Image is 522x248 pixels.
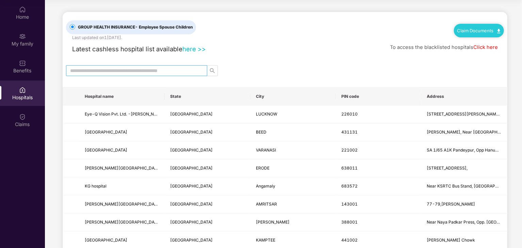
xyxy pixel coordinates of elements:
img: svg+xml;base64,PHN2ZyB3aWR0aD0iMjAiIGhlaWdodD0iMjAiIHZpZXdCb3g9IjAgMCAyMCAyMCIgZmlsbD0ibm9uZSIgeG... [19,33,26,40]
span: Near KSRTC Bus Stand, [GEOGRAPHIC_DATA] [427,183,517,189]
td: ERODE [250,159,336,177]
img: svg+xml;base64,PHN2ZyBpZD0iQmVuZWZpdHMiIHhtbG5zPSJodHRwOi8vd3d3LnczLm9yZy8yMDAwL3N2ZyIgd2lkdGg9Ij... [19,60,26,67]
td: Maharashtra [165,123,250,141]
span: 143001 [341,201,358,207]
span: Angamaly [256,183,275,189]
span: [GEOGRAPHIC_DATA] [85,237,127,243]
span: 388001 [341,219,358,225]
span: [STREET_ADDRESS], [427,165,468,171]
td: Jain Hospital [79,141,165,159]
span: LUCKNOW [256,111,277,117]
td: 77-79, Ajit Nagar [422,195,507,213]
td: VARANASI [250,141,336,159]
img: svg+xml;base64,PHN2ZyB4bWxucz0iaHR0cDovL3d3dy53My5vcmcvMjAwMC9zdmciIHdpZHRoPSIxMC40IiBoZWlnaHQ9Ij... [497,29,501,33]
span: 638011 [341,165,358,171]
span: KAMPTEE [256,237,275,243]
td: MAARUTHI MEDICAL CENTRE [79,159,165,177]
span: [PERSON_NAME] [256,219,290,225]
span: 683572 [341,183,358,189]
td: Uttar Pradesh [165,141,250,159]
span: [GEOGRAPHIC_DATA] [170,111,213,117]
span: To access the blacklisted hospitals [390,44,473,50]
span: [PERSON_NAME] Chowk [427,237,475,243]
td: Eye-Q Vision Pvt. Ltd. - Vijay Nagar [79,106,165,124]
td: ANAND [250,213,336,231]
th: PIN code [336,87,421,106]
span: [GEOGRAPHIC_DATA] [170,183,213,189]
td: Dhingra General Hospital [79,195,165,213]
div: Last updated on 1[DATE] . [72,34,122,41]
td: Near Naya Padkar Press, Opp. Krishna Road, Desai [422,213,507,231]
td: Punjab [165,195,250,213]
span: [GEOGRAPHIC_DATA] [170,165,213,171]
span: 441002 [341,237,358,243]
span: Eye-Q Vision Pvt. Ltd. -[PERSON_NAME] [85,111,164,117]
span: [GEOGRAPHIC_DATA] [170,147,213,153]
span: BEED [256,129,266,135]
td: KG hospital [79,177,165,195]
img: svg+xml;base64,PHN2ZyBpZD0iQ2xhaW0iIHhtbG5zPSJodHRwOi8vd3d3LnczLm9yZy8yMDAwL3N2ZyIgd2lkdGg9IjIwIi... [19,113,26,120]
span: KG hospital [85,183,107,189]
span: AMRITSAR [256,201,277,207]
span: 226010 [341,111,358,117]
a: here >> [182,45,206,53]
img: svg+xml;base64,PHN2ZyBpZD0iSG9zcGl0YWxzIiB4bWxucz0iaHR0cDovL3d3dy53My5vcmcvMjAwMC9zdmciIHdpZHRoPS... [19,87,26,93]
span: [PERSON_NAME][GEOGRAPHIC_DATA] [85,201,161,207]
span: - Employee Spouse Children [135,24,193,30]
span: [GEOGRAPHIC_DATA] [170,129,213,135]
a: Click here [473,44,498,50]
td: Gujarat [165,213,250,231]
span: Address [427,94,502,99]
td: Tamil Nadu [165,159,250,177]
span: 221002 [341,147,358,153]
span: [GEOGRAPHIC_DATA] [85,129,127,135]
a: Claim Documents [457,28,501,33]
td: Kerala [165,177,250,195]
span: 431131 [341,129,358,135]
span: VARANASI [256,147,276,153]
span: [PERSON_NAME][GEOGRAPHIC_DATA] [85,219,161,225]
span: [PERSON_NAME][GEOGRAPHIC_DATA] [85,165,161,171]
th: State [165,87,250,106]
span: [GEOGRAPHIC_DATA] [85,147,127,153]
th: Address [422,87,507,106]
th: City [250,87,336,106]
span: [GEOGRAPHIC_DATA] [170,201,213,207]
td: Jethwa Eye Hospital [79,213,165,231]
td: 564, Perundurai Road, [422,159,507,177]
span: [GEOGRAPHIC_DATA] [170,219,213,225]
td: Uttar Pradesh [165,106,250,124]
span: search [207,68,217,73]
td: Sambhaji Chowk, Near Garden Ville Hotel, Manjlegaon [422,123,507,141]
th: Hospital name [79,87,165,106]
button: search [207,65,218,76]
span: SA 1/65 A1K Pandeypur, Opp Hanumanji Mandir [427,147,521,153]
img: svg+xml;base64,PHN2ZyBpZD0iSG9tZSIgeG1sbnM9Imh0dHA6Ly93d3cudzMub3JnLzIwMDAvc3ZnIiB3aWR0aD0iMjAiIG... [19,6,26,13]
td: 39, Krishna Nagar, Kanpur Road, Vijay Nagar [422,106,507,124]
td: Sanjeevani Hospital [79,123,165,141]
span: GROUP HEALTH INSURANCE [75,24,196,31]
span: Latest cashless hospital list available [72,45,182,53]
td: Near KSRTC Bus Stand, Trissur Road, Angamaly [422,177,507,195]
td: LUCKNOW [250,106,336,124]
span: ERODE [256,165,270,171]
td: Angamaly [250,177,336,195]
td: AMRITSAR [250,195,336,213]
td: BEED [250,123,336,141]
td: SA 1/65 A1K Pandeypur, Opp Hanumanji Mandir [422,141,507,159]
span: [GEOGRAPHIC_DATA] [170,237,213,243]
span: 77-79,[PERSON_NAME] [427,201,475,207]
span: Hospital name [85,94,159,99]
